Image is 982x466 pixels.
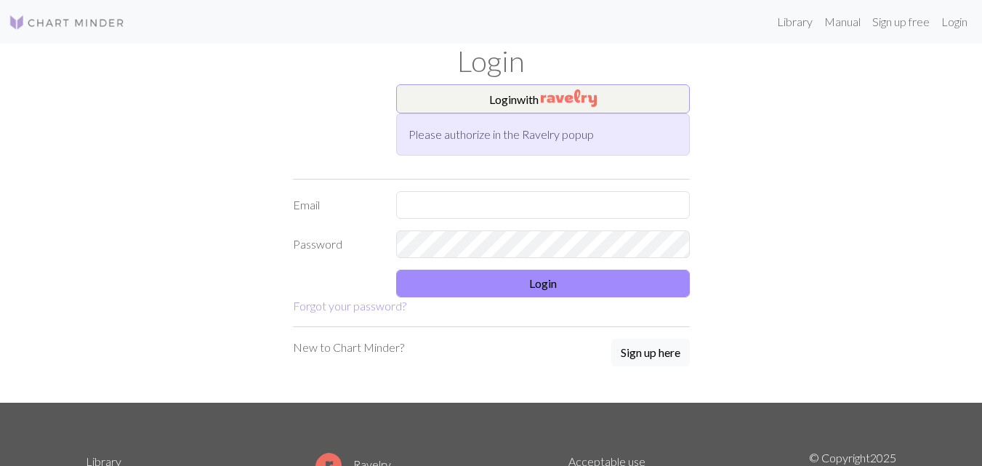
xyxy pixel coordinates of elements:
[771,7,818,36] a: Library
[9,14,125,31] img: Logo
[396,113,690,156] div: Please authorize in the Ravelry popup
[284,230,388,258] label: Password
[611,339,690,366] button: Sign up here
[818,7,866,36] a: Manual
[396,84,690,113] button: Loginwith
[611,339,690,368] a: Sign up here
[866,7,935,36] a: Sign up free
[293,299,406,313] a: Forgot your password?
[541,89,597,107] img: Ravelry
[77,44,906,79] h1: Login
[293,339,404,356] p: New to Chart Minder?
[284,191,388,219] label: Email
[935,7,973,36] a: Login
[396,270,690,297] button: Login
